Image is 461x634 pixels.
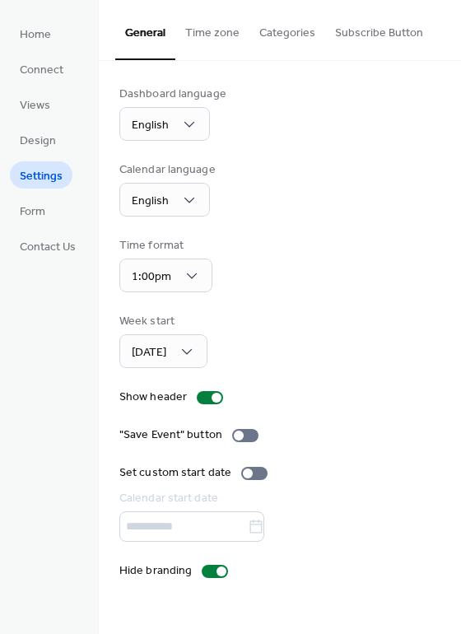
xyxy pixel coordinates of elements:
[10,232,86,259] a: Contact Us
[20,239,76,256] span: Contact Us
[20,97,50,114] span: Views
[119,86,226,103] div: Dashboard language
[119,389,187,406] div: Show header
[10,197,55,224] a: Form
[10,91,60,118] a: Views
[119,464,231,482] div: Set custom start date
[132,190,169,212] span: English
[10,20,61,47] a: Home
[20,203,45,221] span: Form
[132,266,171,288] span: 1:00pm
[119,427,222,444] div: "Save Event" button
[20,168,63,185] span: Settings
[132,114,169,137] span: English
[10,55,73,82] a: Connect
[20,26,51,44] span: Home
[20,133,56,150] span: Design
[119,562,192,580] div: Hide branding
[119,490,437,507] div: Calendar start date
[10,161,72,189] a: Settings
[119,161,216,179] div: Calendar language
[132,342,166,364] span: [DATE]
[20,62,63,79] span: Connect
[119,237,209,254] div: Time format
[119,313,204,330] div: Week start
[10,126,66,153] a: Design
